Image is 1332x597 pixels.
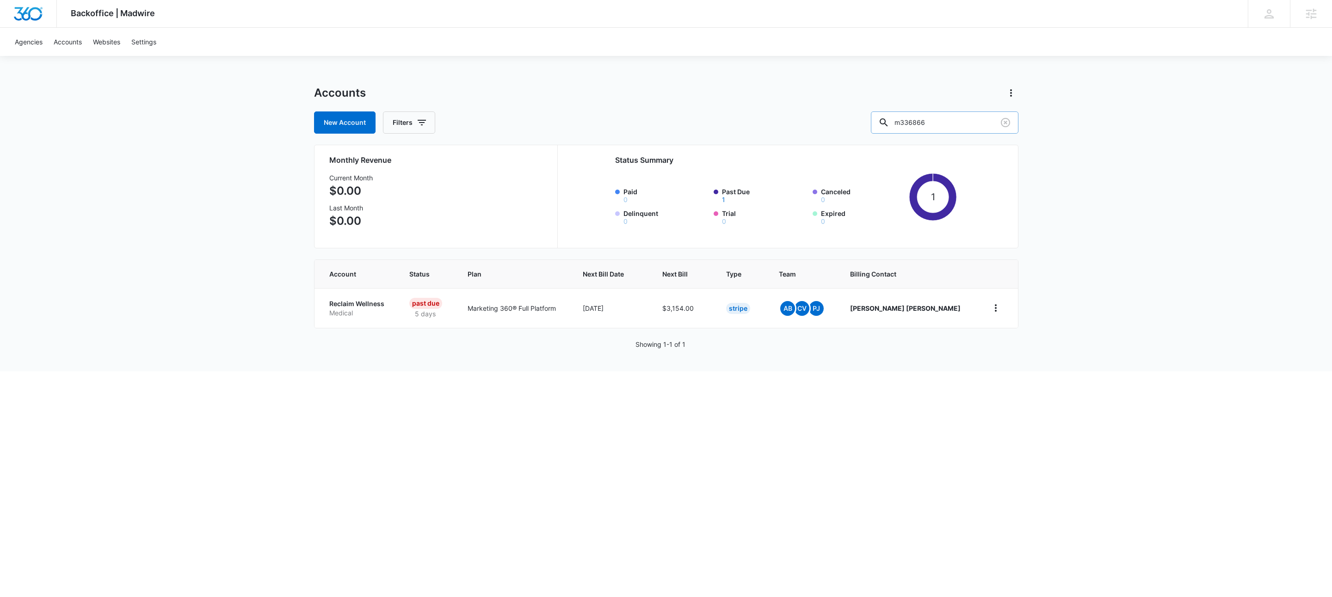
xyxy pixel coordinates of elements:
a: Websites [87,28,126,56]
span: PJ [809,301,824,316]
span: AB [780,301,795,316]
span: Cv [795,301,809,316]
label: Trial [722,209,807,225]
strong: [PERSON_NAME] [PERSON_NAME] [850,304,961,312]
p: 5 days [409,309,441,319]
h2: Monthly Revenue [329,154,546,166]
td: [DATE] [572,288,652,328]
tspan: 1 [931,191,935,203]
button: Filters [383,111,435,134]
p: Reclaim Wellness [329,299,388,308]
div: Past Due [409,298,442,309]
td: $3,154.00 [651,288,715,328]
a: Agencies [9,28,48,56]
span: Next Bill Date [583,269,627,279]
label: Canceled [821,187,906,203]
h2: Status Summary [615,154,957,166]
span: Plan [468,269,561,279]
button: home [988,301,1003,315]
p: $0.00 [329,213,373,229]
p: $0.00 [329,183,373,199]
p: Marketing 360® Full Platform [468,303,561,313]
a: Reclaim WellnessMedical [329,299,388,317]
span: Account [329,269,374,279]
label: Delinquent [623,209,709,225]
label: Past Due [722,187,807,203]
span: Billing Contact [850,269,966,279]
p: Medical [329,308,388,318]
span: Status [409,269,432,279]
div: Stripe [726,303,750,314]
button: Past Due [722,197,725,203]
span: Type [726,269,743,279]
a: New Account [314,111,376,134]
input: Search [871,111,1018,134]
label: Paid [623,187,709,203]
button: Clear [998,115,1013,130]
button: Actions [1004,86,1018,100]
h3: Last Month [329,203,373,213]
a: Settings [126,28,162,56]
span: Next Bill [662,269,690,279]
span: Backoffice | Madwire [71,8,155,18]
a: Accounts [48,28,87,56]
span: Team [779,269,814,279]
h1: Accounts [314,86,366,100]
label: Expired [821,209,906,225]
h3: Current Month [329,173,373,183]
p: Showing 1-1 of 1 [635,339,685,349]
